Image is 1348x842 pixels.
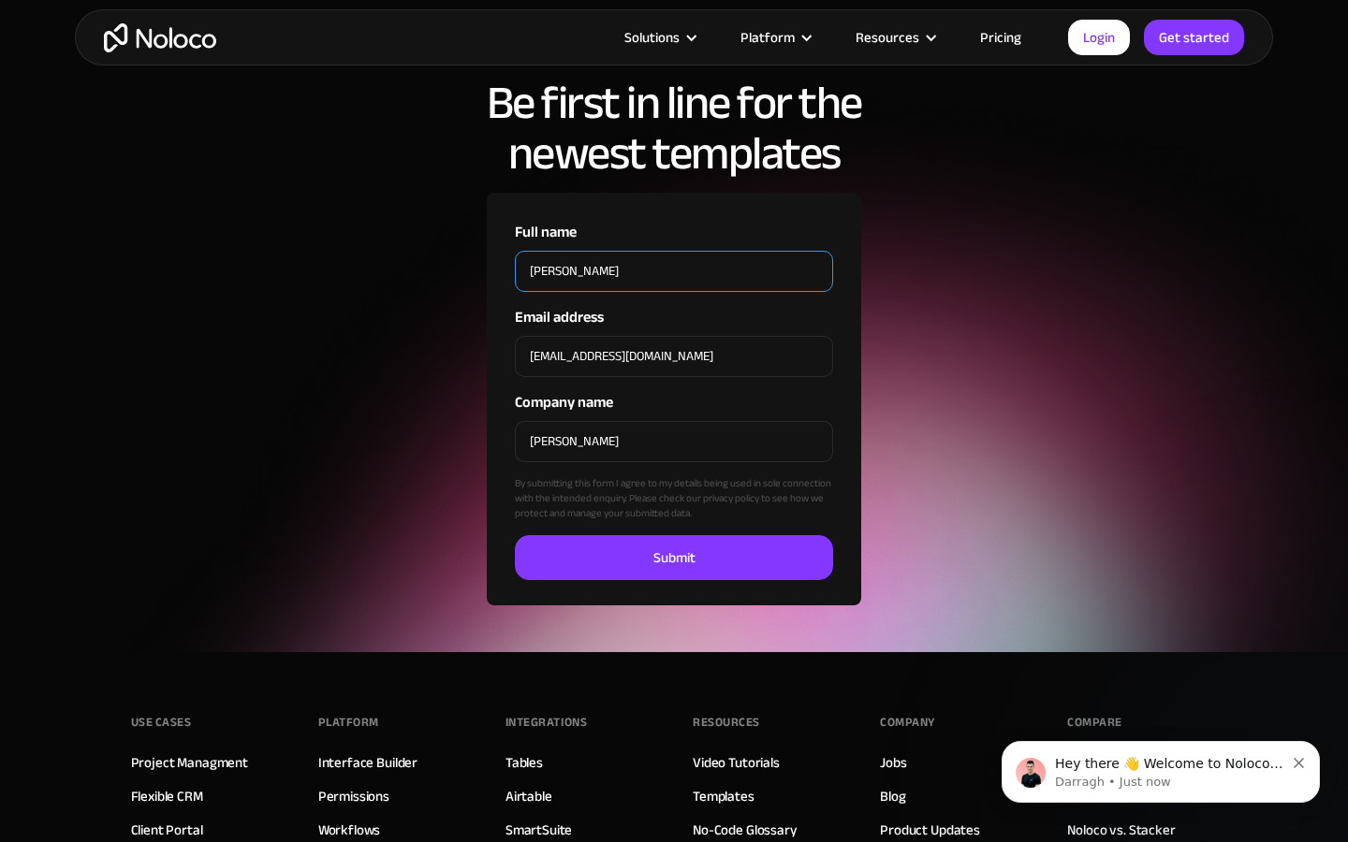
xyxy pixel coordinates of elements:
[515,421,833,535] div: By submitting this form I agree to my details being used in sole connection with the intended enq...
[318,818,381,842] a: Workflows
[880,750,906,775] a: Jobs
[515,336,833,377] input: johnsmith@email.com
[1068,20,1130,55] a: Login
[601,25,717,50] div: Solutions
[624,25,680,50] div: Solutions
[880,708,935,736] div: Company
[505,750,543,775] a: Tables
[131,708,192,736] div: Use Cases
[505,708,587,736] div: INTEGRATIONS
[131,784,203,808] a: Flexible CRM
[515,391,833,414] label: Company name
[740,25,795,50] div: Platform
[693,784,755,808] a: Templates
[131,750,248,775] a: Project Managment
[832,25,957,50] div: Resources
[515,535,833,580] input: Submit
[515,221,833,243] label: Full name
[880,818,980,842] a: Product Updates
[515,221,833,580] form: Company name
[515,251,833,292] input: John Smith
[1144,20,1244,55] a: Get started
[957,25,1045,50] a: Pricing
[318,750,418,775] a: Interface Builder
[693,750,780,775] a: Video Tutorials
[856,25,919,50] div: Resources
[880,784,905,808] a: Blog
[505,784,552,808] a: Airtable
[318,708,379,736] div: Platform
[693,708,760,736] div: Resources
[131,818,203,842] a: Client Portal
[505,818,573,842] a: SmartSuite
[717,25,832,50] div: Platform
[693,818,798,842] a: No-Code Glossary
[515,421,833,462] input: Acme Company
[104,23,216,52] a: home
[318,784,389,808] a: Permissions
[974,702,1348,833] iframe: Intercom notifications message
[515,306,833,328] label: Email address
